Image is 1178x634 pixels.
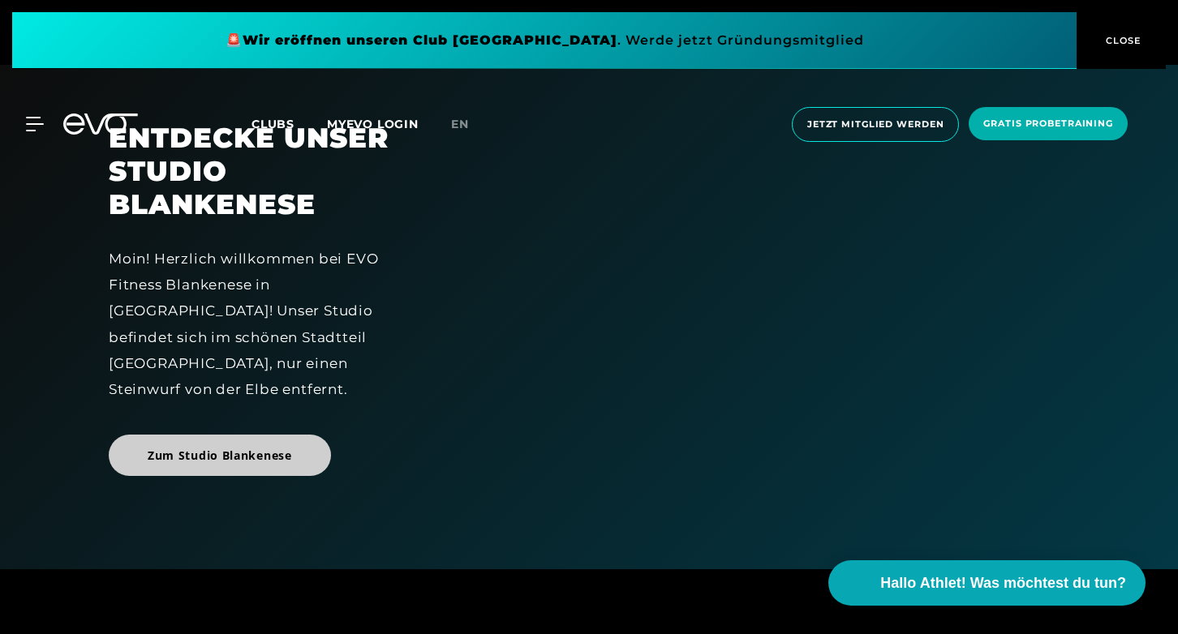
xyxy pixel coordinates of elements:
span: Gratis Probetraining [983,117,1113,131]
span: Hallo Athlet! Was möchtest du tun? [880,572,1126,594]
span: Clubs [252,117,294,131]
button: Hallo Athlet! Was möchtest du tun? [828,560,1146,606]
h2: ENTDECKE UNSER STUDIO BLANKENESE [109,122,398,221]
span: en [451,117,469,131]
span: Zum Studio Blankenese [148,447,292,464]
a: Gratis Probetraining [964,107,1133,142]
div: Moin! Herzlich willkommen bei EVO Fitness Blankenese in [GEOGRAPHIC_DATA]! Unser Studio befindet ... [109,246,398,403]
a: Clubs [252,116,327,131]
a: Zum Studio Blankenese [109,422,337,488]
button: CLOSE [1077,12,1166,69]
a: MYEVO LOGIN [327,117,419,131]
span: Jetzt Mitglied werden [807,118,944,131]
span: CLOSE [1102,33,1141,48]
a: Jetzt Mitglied werden [787,107,964,142]
a: en [451,115,488,134]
